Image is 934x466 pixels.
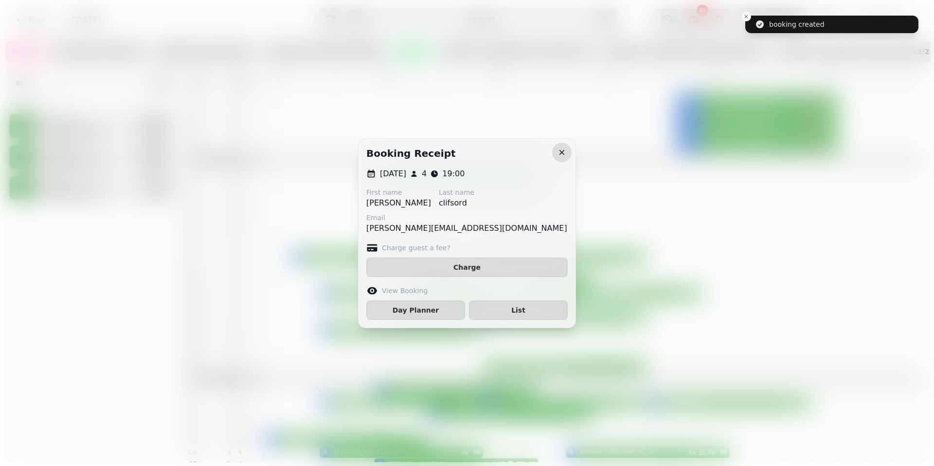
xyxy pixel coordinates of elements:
p: 4 [422,168,427,180]
label: First name [366,187,431,197]
span: List [477,307,559,314]
label: View Booking [382,286,428,296]
button: Charge [366,258,568,277]
p: 19:00 [442,168,465,180]
p: [PERSON_NAME] [366,197,431,209]
p: clifsord [439,197,474,209]
h2: Booking receipt [366,147,456,160]
label: Charge guest a fee? [382,243,450,253]
p: [DATE] [380,168,406,180]
button: List [469,300,568,320]
span: Day Planner [375,307,457,314]
span: Charge [375,264,559,271]
label: Last name [439,187,474,197]
label: Email [366,213,567,223]
button: Day Planner [366,300,465,320]
p: [PERSON_NAME][EMAIL_ADDRESS][DOMAIN_NAME] [366,223,567,234]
